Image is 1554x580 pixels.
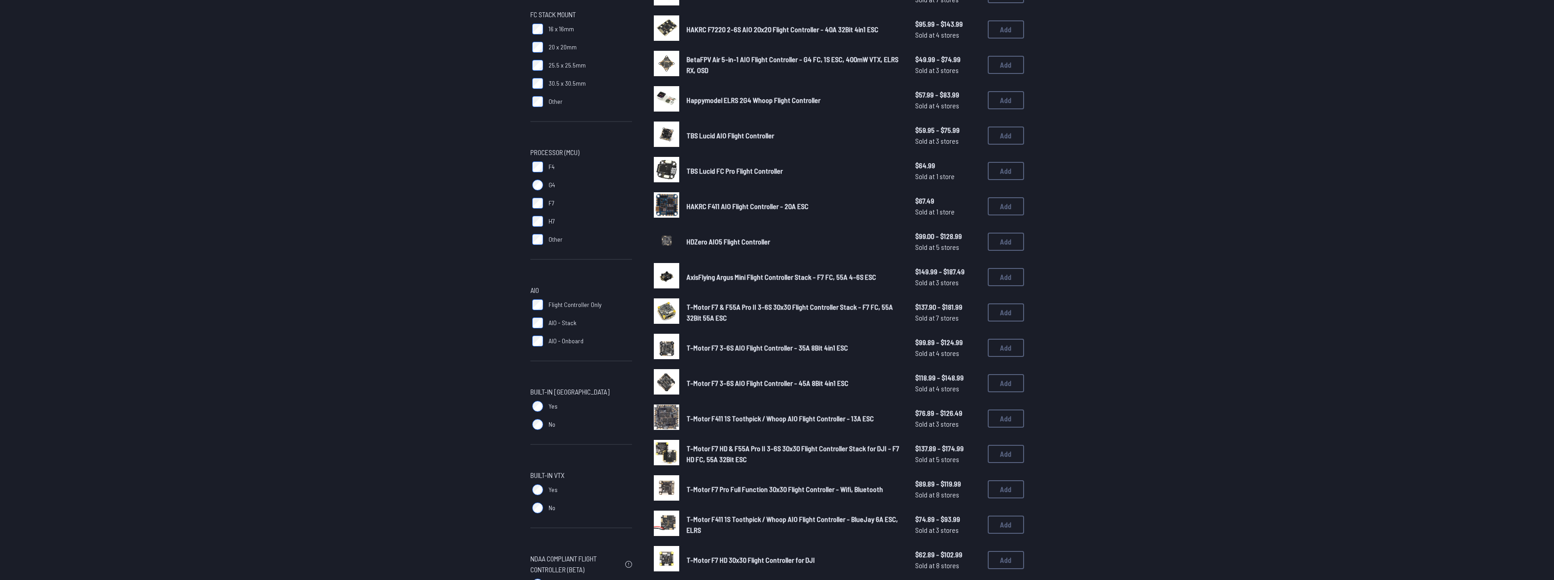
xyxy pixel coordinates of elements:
[549,235,563,244] span: Other
[915,19,980,29] span: $95.99 - $143.99
[915,54,980,65] span: $49.99 - $74.99
[915,549,980,560] span: $62.89 - $102.99
[686,413,901,424] a: T-Motor F411 1S Toothpick / Whoop AIO Flight Controller - 13A ESC
[988,551,1024,569] button: Add
[549,402,558,411] span: Yes
[532,198,543,209] input: F7
[686,130,901,141] a: TBS Lucid AIO Flight Controller
[654,405,679,433] a: image
[915,337,980,348] span: $99.89 - $124.99
[654,15,679,44] a: image
[654,475,679,501] img: image
[686,55,898,74] span: BetaFPV Air 5-in-1 AIO Flight Controller - G4 FC, 1S ESC, 400mW VTX, ELRS RX, OSD
[530,553,622,575] span: NDAA Compliant Flight Controller (Beta)
[654,192,679,218] img: image
[988,127,1024,145] button: Add
[915,348,980,359] span: Sold at 4 stores
[915,242,980,253] span: Sold at 5 stores
[915,454,980,465] span: Sold at 5 stores
[532,401,543,412] input: Yes
[530,147,579,158] span: Processor (MCU)
[532,24,543,34] input: 16 x 16mm
[686,54,901,76] a: BetaFPV Air 5-in-1 AIO Flight Controller - G4 FC, 1S ESC, 400mW VTX, ELRS RX, OSD
[654,546,679,574] a: image
[549,79,586,88] span: 30.5 x 30.5mm
[549,300,602,309] span: Flight Controller Only
[549,61,586,70] span: 25.5 x 25.5mm
[654,15,679,41] img: image
[988,91,1024,109] button: Add
[686,378,901,389] a: T-Motor F7 3-6S AIO Flight Controller - 45A 8Bit 4in1 ESC
[549,485,558,494] span: Yes
[988,303,1024,322] button: Add
[549,199,554,208] span: F7
[686,379,848,387] span: T-Motor F7 3-6S AIO Flight Controller - 45A 8Bit 4in1 ESC
[915,478,980,489] span: $89.89 - $119.99
[915,125,980,136] span: $59.95 - $75.99
[532,60,543,71] input: 25.5 x 25.5mm
[654,298,679,324] img: image
[549,43,577,52] span: 20 x 20mm
[988,162,1024,180] button: Add
[686,514,901,536] a: T-Motor F411 1S Toothpick / Whoop AIO Flight Controller - BlueJay 6A ESC, ELRS
[915,136,980,146] span: Sold at 3 stores
[686,443,901,465] a: T-Motor F7 HD & F55A Pro II 3-6S 30x30 Flight Controller Stack for DJI - F7 HD FC, 55A 32Bit ESC
[530,386,609,397] span: Built-in [GEOGRAPHIC_DATA]
[549,318,576,327] span: AIO - Stack
[532,161,543,172] input: F4
[915,383,980,394] span: Sold at 4 stores
[654,334,679,359] img: image
[549,162,554,171] span: F4
[686,202,809,210] span: HAKRC F411 AIO Flight Controller - 20A ESC
[988,56,1024,74] button: Add
[915,408,980,419] span: $76.89 - $126.49
[654,298,679,327] a: image
[915,372,980,383] span: $118.99 - $148.99
[915,231,980,242] span: $99.00 - $128.99
[654,86,679,112] img: image
[915,560,980,571] span: Sold at 8 stores
[654,369,679,397] a: image
[915,419,980,429] span: Sold at 3 stores
[686,201,901,212] a: HAKRC F411 AIO Flight Controller - 20A ESC
[549,97,563,106] span: Other
[654,228,679,256] a: image
[686,302,893,322] span: T-Motor F7 & F55A Pro II 3-6S 30x30 Flight Controller Stack - F7 FC, 55A 32Bit 55A ESC
[915,302,980,312] span: $137.90 - $181.99
[549,503,555,512] span: No
[532,502,543,513] input: No
[915,89,980,100] span: $57.99 - $83.99
[915,195,980,206] span: $67.49
[686,515,898,534] span: T-Motor F411 1S Toothpick / Whoop AIO Flight Controller - BlueJay 6A ESC, ELRS
[686,95,901,106] a: Happymodel ELRS 2G4 Whoop Flight Controller
[686,236,901,247] a: HDZero AIO5 Flight Controller
[915,266,980,277] span: $149.99 - $187.49
[654,440,679,468] a: image
[654,51,679,79] a: image
[654,334,679,362] a: image
[988,409,1024,428] button: Add
[654,405,679,430] img: image
[532,484,543,495] input: Yes
[915,514,980,525] span: $74.89 - $93.99
[654,546,679,571] img: image
[549,217,555,226] span: H7
[988,480,1024,498] button: Add
[532,234,543,245] input: Other
[915,100,980,111] span: Sold at 4 stores
[532,180,543,190] input: G4
[686,484,901,495] a: T-Motor F7 Pro Full Function 30x30 Flight Controller - Wifi, Bluetooth
[686,96,820,104] span: Happymodel ELRS 2G4 Whoop Flight Controller
[654,86,679,114] a: image
[988,20,1024,39] button: Add
[654,475,679,503] a: image
[532,419,543,430] input: No
[530,285,539,296] span: AIO
[988,374,1024,392] button: Add
[686,166,783,175] span: TBS Lucid FC Pro Flight Controller
[654,511,679,539] a: image
[549,420,555,429] span: No
[686,414,874,423] span: T-Motor F411 1S Toothpick / Whoop AIO Flight Controller - 13A ESC
[686,237,770,246] span: HDZero AIO5 Flight Controller
[686,555,901,565] a: T-Motor F7 HD 30x30 Flight Controller for DJI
